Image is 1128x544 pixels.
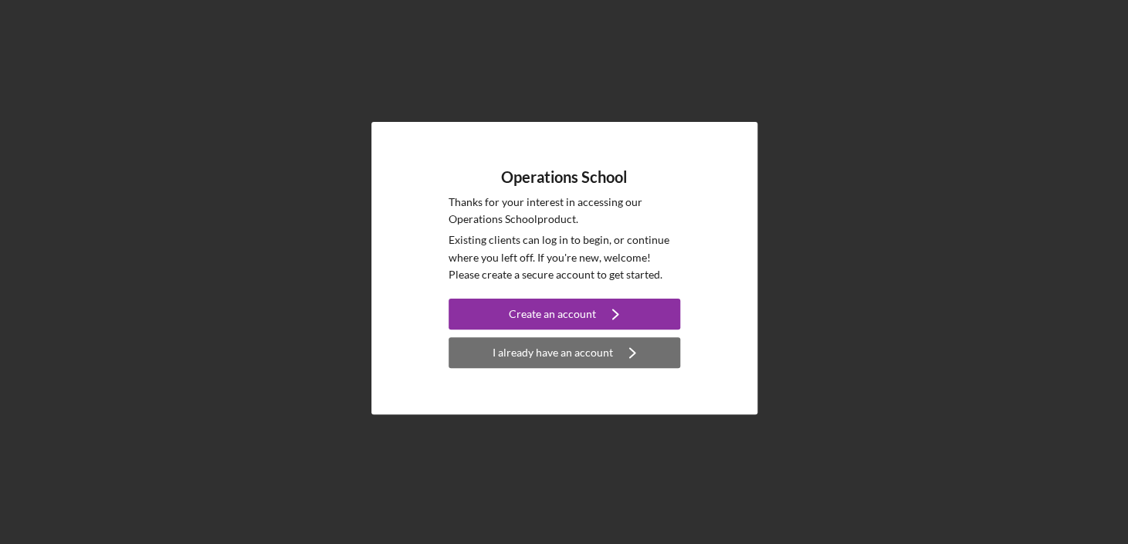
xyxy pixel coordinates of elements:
[449,231,680,283] p: Existing clients can log in to begin, or continue where you left off. If you're new, welcome! Ple...
[449,299,680,333] a: Create an account
[501,168,627,186] h4: Operations School
[449,194,680,228] p: Thanks for your interest in accessing our Operations School product.
[509,299,596,329] div: Create an account
[449,299,680,329] button: Create an account
[449,337,680,368] button: I already have an account
[493,337,613,368] div: I already have an account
